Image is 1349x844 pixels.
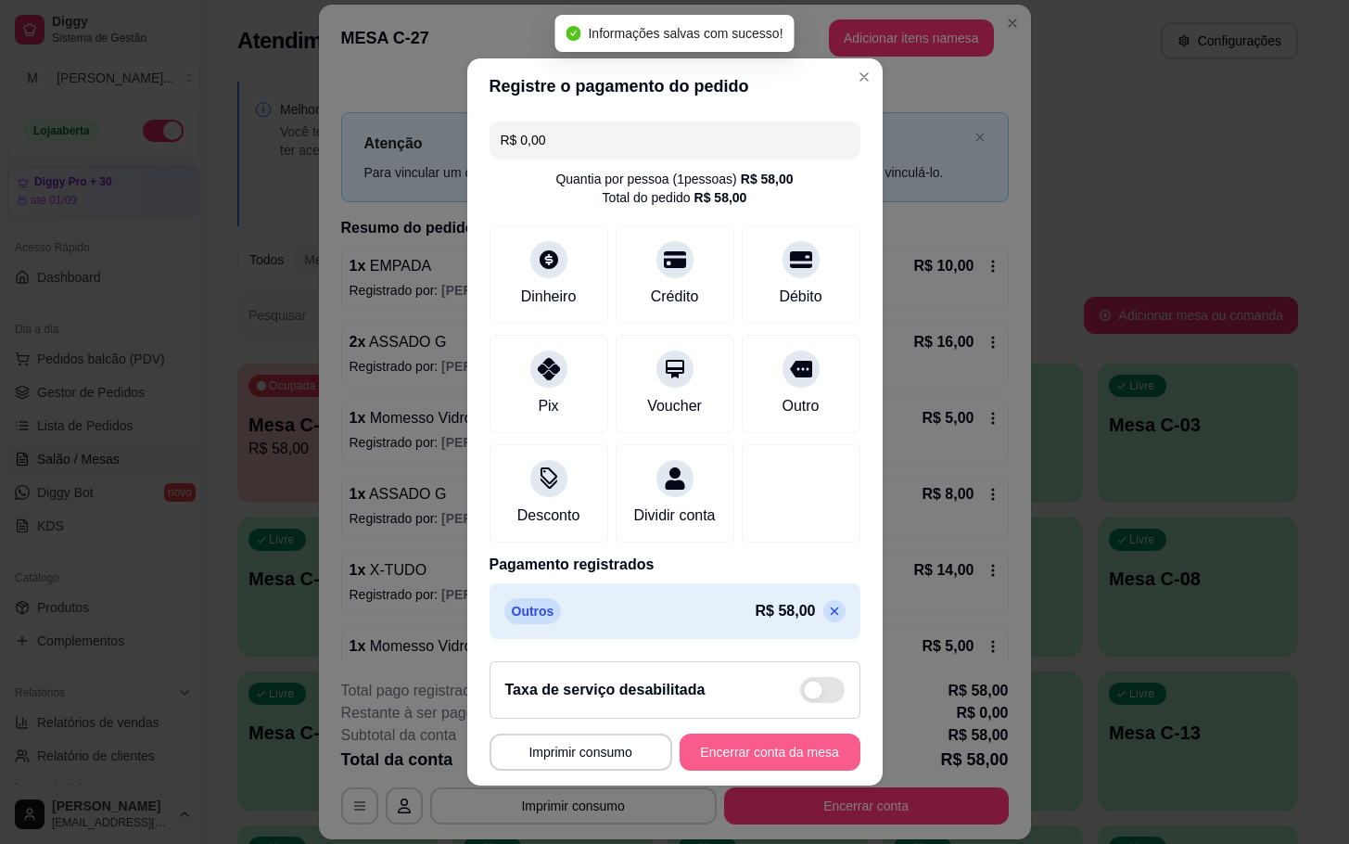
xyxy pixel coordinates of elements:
[694,188,747,207] div: R$ 58,00
[467,58,883,114] header: Registre o pagamento do pedido
[680,734,860,771] button: Encerrar conta da mesa
[490,734,672,771] button: Imprimir consumo
[588,26,783,41] span: Informações salvas com sucesso!
[782,395,819,417] div: Outro
[647,395,702,417] div: Voucher
[651,286,699,308] div: Crédito
[505,679,706,701] h2: Taxa de serviço desabilitada
[555,170,793,188] div: Quantia por pessoa ( 1 pessoas)
[501,121,849,159] input: Ex.: hambúrguer de cordeiro
[517,505,580,527] div: Desconto
[603,188,747,207] div: Total do pedido
[849,62,879,92] button: Close
[756,600,816,622] p: R$ 58,00
[504,598,562,624] p: Outros
[741,170,794,188] div: R$ 58,00
[538,395,558,417] div: Pix
[566,26,580,41] span: check-circle
[521,286,577,308] div: Dinheiro
[779,286,821,308] div: Débito
[633,505,715,527] div: Dividir conta
[490,554,860,576] p: Pagamento registrados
